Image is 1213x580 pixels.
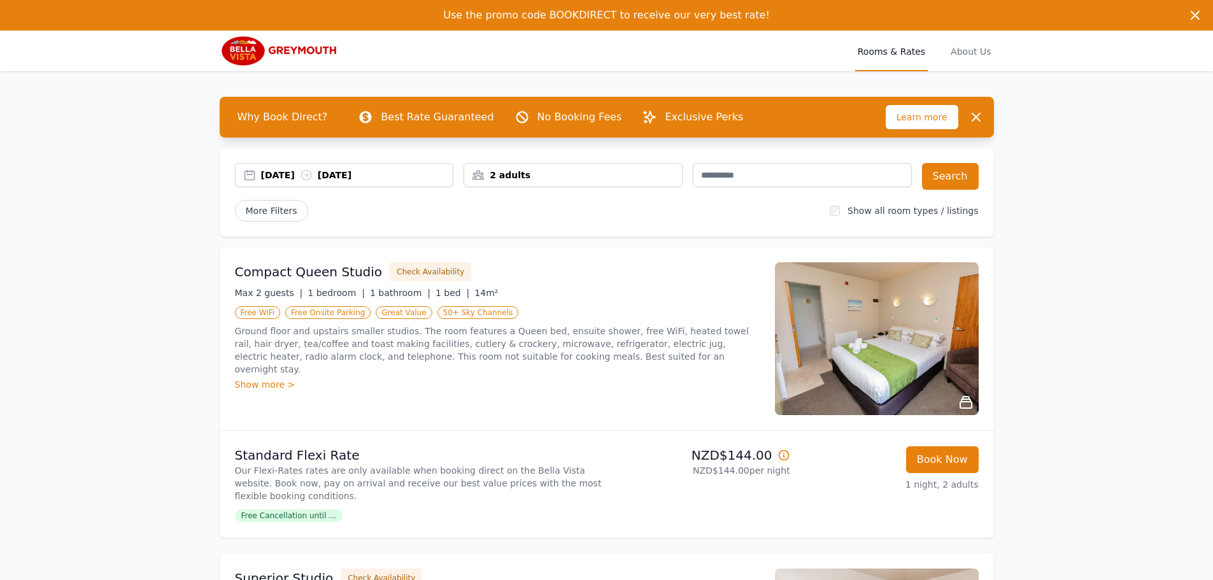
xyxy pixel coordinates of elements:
div: Show more > [235,378,760,391]
span: Great Value [376,306,432,319]
a: Rooms & Rates [855,31,928,71]
div: 2 adults [464,169,682,181]
p: NZD$144.00 per night [612,464,790,477]
button: Book Now [906,446,979,473]
div: [DATE] [DATE] [261,169,453,181]
button: Check Availability [390,262,471,281]
span: 1 bathroom | [370,288,430,298]
span: 1 bed | [436,288,469,298]
p: 1 night, 2 adults [800,478,979,491]
button: Search [922,163,979,190]
p: NZD$144.00 [612,446,790,464]
span: Free Onsite Parking [285,306,371,319]
span: Use the promo code BOOKDIRECT to receive our very best rate! [443,9,770,21]
span: More Filters [235,200,308,222]
img: Bella Vista Greymouth [220,36,342,66]
span: Free Cancellation until ... [235,509,343,522]
span: Learn more [886,105,958,129]
p: Standard Flexi Rate [235,446,602,464]
a: About Us [948,31,993,71]
h3: Compact Queen Studio [235,263,383,281]
span: Free WiFi [235,306,281,319]
span: 50+ Sky Channels [437,306,519,319]
p: Best Rate Guaranteed [381,110,493,125]
p: No Booking Fees [537,110,622,125]
span: Max 2 guests | [235,288,303,298]
label: Show all room types / listings [848,206,978,216]
p: Our Flexi-Rates rates are only available when booking direct on the Bella Vista website. Book now... [235,464,602,502]
span: 1 bedroom | [308,288,365,298]
span: 14m² [474,288,498,298]
p: Ground floor and upstairs smaller studios. The room features a Queen bed, ensuite shower, free Wi... [235,325,760,376]
span: Why Book Direct? [227,104,338,130]
p: Exclusive Perks [665,110,743,125]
